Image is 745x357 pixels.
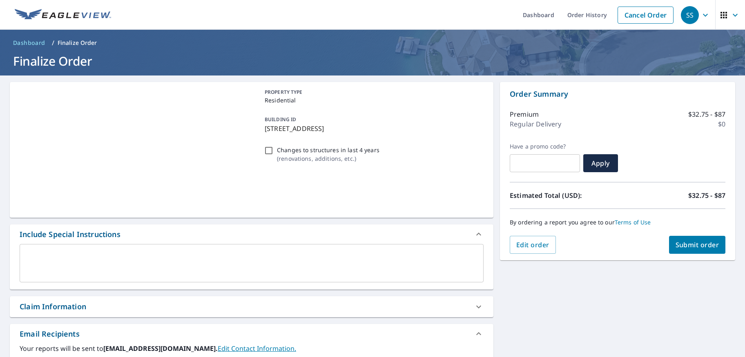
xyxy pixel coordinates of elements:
[10,36,49,49] a: Dashboard
[718,119,725,129] p: $0
[218,344,296,353] a: EditContactInfo
[510,89,725,100] p: Order Summary
[510,236,556,254] button: Edit order
[510,219,725,226] p: By ordering a report you agree to our
[15,9,111,21] img: EV Logo
[615,218,651,226] a: Terms of Use
[583,154,618,172] button: Apply
[10,324,493,344] div: Email Recipients
[688,109,725,119] p: $32.75 - $87
[10,36,735,49] nav: breadcrumb
[13,39,45,47] span: Dashboard
[20,328,80,339] div: Email Recipients
[510,191,618,200] p: Estimated Total (USD):
[10,53,735,69] h1: Finalize Order
[510,119,561,129] p: Regular Delivery
[277,154,379,163] p: ( renovations, additions, etc. )
[676,240,719,249] span: Submit order
[277,146,379,154] p: Changes to structures in last 4 years
[265,124,480,133] p: [STREET_ADDRESS]
[688,191,725,200] p: $32.75 - $87
[20,229,120,240] div: Include Special Instructions
[510,143,580,150] label: Have a promo code?
[52,38,54,48] li: /
[510,109,539,119] p: Premium
[265,96,480,104] p: Residential
[669,236,726,254] button: Submit order
[103,344,218,353] b: [EMAIL_ADDRESS][DOMAIN_NAME].
[10,296,493,317] div: Claim Information
[618,7,674,24] a: Cancel Order
[265,89,480,96] p: PROPERTY TYPE
[516,240,549,249] span: Edit order
[681,6,699,24] div: SS
[58,39,97,47] p: Finalize Order
[10,224,493,244] div: Include Special Instructions
[20,301,86,312] div: Claim Information
[265,116,296,123] p: BUILDING ID
[20,344,484,353] label: Your reports will be sent to
[590,159,611,168] span: Apply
